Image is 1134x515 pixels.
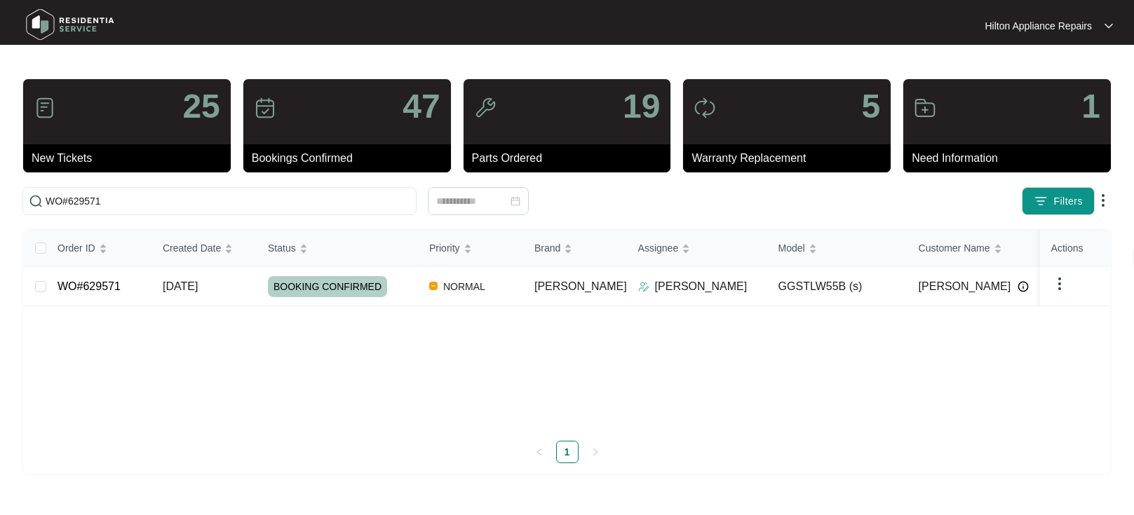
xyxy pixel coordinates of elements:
[627,230,767,267] th: Assignee
[638,281,649,292] img: Assigner Icon
[254,97,276,119] img: icon
[557,441,578,462] a: 1
[46,193,410,209] input: Search by Order Id, Assignee Name, Customer Name, Brand and Model
[556,441,579,463] li: 1
[429,240,460,256] span: Priority
[655,278,748,295] p: [PERSON_NAME]
[58,280,121,292] a: WO#629571
[584,441,607,463] li: Next Page
[1018,281,1029,292] img: Info icon
[438,278,491,295] span: NORMAL
[1105,22,1113,29] img: dropdown arrow
[523,230,627,267] th: Brand
[429,282,438,290] img: Vercel Logo
[907,230,1048,267] th: Customer Name
[919,278,1011,295] span: [PERSON_NAME]
[268,240,296,256] span: Status
[1040,230,1110,267] th: Actions
[591,448,600,456] span: right
[1022,187,1095,215] button: filter iconFilters
[268,276,387,297] span: BOOKING CONFIRMED
[29,194,43,208] img: search-icon
[1095,192,1112,209] img: dropdown arrow
[182,90,220,123] p: 25
[767,230,907,267] th: Model
[535,448,544,456] span: left
[252,150,451,167] p: Bookings Confirmed
[1034,194,1048,208] img: filter icon
[691,150,891,167] p: Warranty Replacement
[46,230,151,267] th: Order ID
[919,240,990,256] span: Customer Name
[528,441,551,463] button: left
[163,280,198,292] span: [DATE]
[767,267,907,306] td: GGSTLW55B (s)
[914,97,936,119] img: icon
[1053,194,1083,209] span: Filters
[34,97,56,119] img: icon
[1051,275,1068,292] img: dropdown arrow
[694,97,716,119] img: icon
[985,19,1092,33] p: Hilton Appliance Repairs
[58,240,95,256] span: Order ID
[912,150,1111,167] p: Need Information
[257,230,418,267] th: Status
[534,280,627,292] span: [PERSON_NAME]
[861,90,880,123] p: 5
[163,240,221,256] span: Created Date
[472,150,671,167] p: Parts Ordered
[32,150,231,167] p: New Tickets
[21,4,119,46] img: residentia service logo
[638,240,679,256] span: Assignee
[1081,90,1100,123] p: 1
[528,441,551,463] li: Previous Page
[534,240,560,256] span: Brand
[474,97,497,119] img: icon
[623,90,660,123] p: 19
[418,230,523,267] th: Priority
[403,90,440,123] p: 47
[151,230,257,267] th: Created Date
[584,441,607,463] button: right
[778,240,805,256] span: Model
